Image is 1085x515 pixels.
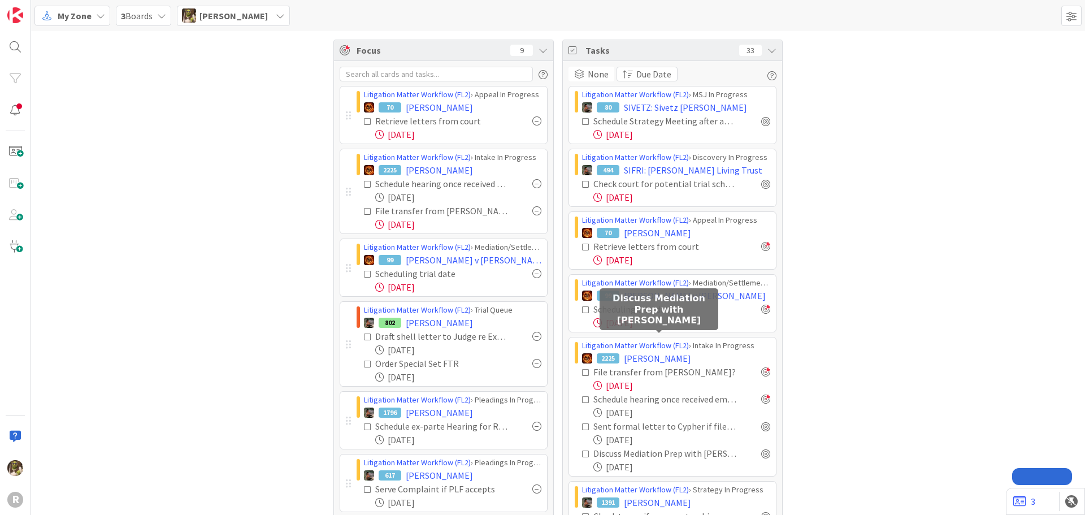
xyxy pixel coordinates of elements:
div: 2225 [379,165,401,175]
div: › Mediation/Settlement in Progress [364,241,541,253]
div: File transfer from [PERSON_NAME]? [375,204,507,218]
span: [PERSON_NAME] [406,101,473,114]
a: Litigation Matter Workflow (FL2) [364,395,471,405]
div: Order Special Set FTR [375,357,492,370]
div: [DATE] [593,379,770,392]
a: Litigation Matter Workflow (FL2) [582,215,689,225]
div: Retrieve letters from court [593,240,726,253]
div: [DATE] [375,218,541,231]
span: My Zone [58,9,92,23]
a: Litigation Matter Workflow (FL2) [364,457,471,468]
div: 802 [379,318,401,328]
div: Draft shell letter to Judge re Exhibit 25 [375,330,507,343]
button: Due Date [617,67,678,81]
a: 3 [1013,495,1035,508]
div: 1391 [597,497,619,508]
div: Schedule hearing once received email from [PERSON_NAME] [593,392,736,406]
img: TR [582,228,592,238]
div: [DATE] [593,128,770,141]
div: 9 [510,45,533,56]
span: Due Date [636,67,671,81]
div: 494 [597,165,619,175]
div: › Appeal In Progress [582,214,770,226]
div: [DATE] [593,406,770,419]
div: 80 [597,102,619,112]
div: [DATE] [375,191,541,204]
div: [DATE] [593,253,770,267]
div: 33 [739,45,762,56]
div: Sent formal letter to Cypher if file still not received [593,419,736,433]
div: [DATE] [593,316,770,330]
img: MW [582,102,592,112]
div: [DATE] [375,343,541,357]
img: TR [582,291,592,301]
div: › Mediation/Settlement in Progress [582,277,770,289]
div: [DATE] [593,191,770,204]
div: Serve Complaint if PLF accepts [375,482,507,496]
div: 99 [597,291,619,301]
a: Litigation Matter Workflow (FL2) [364,89,471,99]
div: 70 [597,228,619,238]
div: › Intake In Progress [364,152,541,163]
div: Schedule ex-parte Hearing for Restraining Order. [375,419,507,433]
div: [DATE] [375,433,541,447]
div: Scheduling trial date [375,267,491,280]
span: [PERSON_NAME] [624,352,691,365]
span: None [588,67,609,81]
img: MW [582,497,592,508]
div: Scheduling trial date [593,302,713,316]
div: › Strategy In Progress [582,484,770,496]
img: TR [364,255,374,265]
img: TR [582,353,592,363]
input: Search all cards and tasks... [340,67,533,81]
span: [PERSON_NAME] [624,226,691,240]
a: Litigation Matter Workflow (FL2) [364,242,471,252]
div: › Appeal In Progress [364,89,541,101]
a: Litigation Matter Workflow (FL2) [582,340,689,350]
div: › Discovery In Progress [582,152,770,163]
div: Schedule hearing once received email from [PERSON_NAME] [375,177,507,191]
span: Tasks [585,44,734,57]
div: [DATE] [593,433,770,447]
div: [DATE] [593,460,770,474]
div: › Intake In Progress [582,340,770,352]
a: Litigation Matter Workflow (FL2) [582,89,689,99]
img: MW [582,165,592,175]
div: R [7,492,23,508]
span: Boards [121,9,153,23]
span: [PERSON_NAME] [199,9,268,23]
span: [PERSON_NAME] [406,469,473,482]
div: Discuss Mediation Prep with [PERSON_NAME] [593,447,736,460]
div: [DATE] [375,496,541,509]
div: Check court for potential trial schedule [593,177,736,191]
div: › Pleadings In Progress [364,457,541,469]
a: Litigation Matter Workflow (FL2) [582,278,689,288]
span: [PERSON_NAME] [624,496,691,509]
img: Visit kanbanzone.com [7,7,23,23]
div: Schedule Strategy Meeting after amendment is received [593,114,736,128]
span: [PERSON_NAME] v [PERSON_NAME] [406,253,541,267]
div: [DATE] [375,128,541,141]
span: SIVETZ: Sivetz [PERSON_NAME] [624,101,747,114]
h5: Discuss Mediation Prep with [PERSON_NAME] [604,293,714,326]
div: File transfer from [PERSON_NAME]? [593,365,736,379]
div: 99 [379,255,401,265]
img: MW [364,470,374,481]
span: SIFRI: [PERSON_NAME] Living Trust [624,163,762,177]
div: › MSJ In Progress [582,89,770,101]
div: 70 [379,102,401,112]
a: Litigation Matter Workflow (FL2) [364,305,471,315]
a: Litigation Matter Workflow (FL2) [582,152,689,162]
span: [PERSON_NAME] [406,163,473,177]
img: TR [364,165,374,175]
span: [PERSON_NAME] [406,406,473,419]
div: [DATE] [375,280,541,294]
div: [DATE] [375,370,541,384]
div: › Trial Queue [364,304,541,316]
div: 2225 [597,353,619,363]
span: [PERSON_NAME] [406,316,473,330]
div: Retrieve letters from court [375,114,504,128]
div: 1796 [379,408,401,418]
img: DG [182,8,196,23]
a: Litigation Matter Workflow (FL2) [582,484,689,495]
